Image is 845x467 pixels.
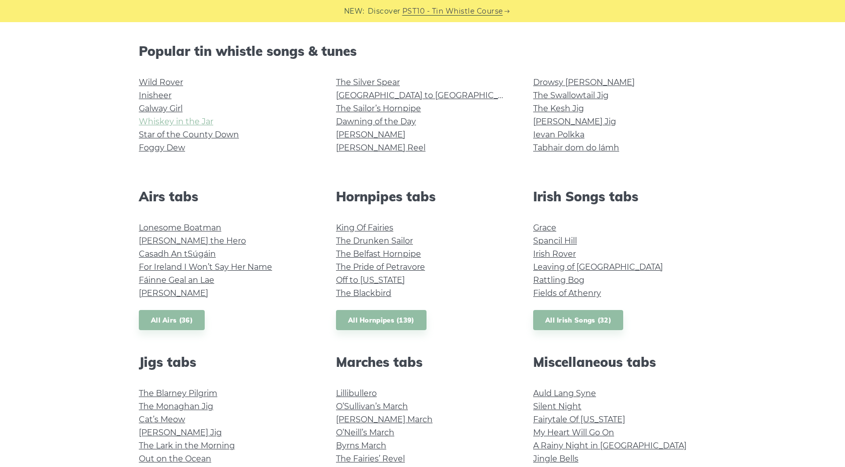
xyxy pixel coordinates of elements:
a: The Drunken Sailor [336,236,413,246]
a: King Of Fairies [336,223,393,232]
a: Cat’s Meow [139,415,185,424]
a: Leaving of [GEOGRAPHIC_DATA] [533,262,663,272]
a: Out on the Ocean [139,454,211,463]
a: The Pride of Petravore [336,262,425,272]
a: Lonesome Boatman [139,223,221,232]
a: The Silver Spear [336,77,400,87]
h2: Marches tabs [336,354,509,370]
a: [PERSON_NAME] [336,130,405,139]
span: NEW: [344,6,365,17]
a: [PERSON_NAME] [139,288,208,298]
a: My Heart Will Go On [533,428,614,437]
a: A Rainy Night in [GEOGRAPHIC_DATA] [533,441,687,450]
a: Dawning of the Day [336,117,416,126]
a: [PERSON_NAME] Jig [533,117,616,126]
a: All Irish Songs (32) [533,310,623,331]
a: The Swallowtail Jig [533,91,609,100]
h2: Jigs tabs [139,354,312,370]
a: The Monaghan Jig [139,402,213,411]
a: The Blarney Pilgrim [139,388,217,398]
a: Casadh An tSúgáin [139,249,216,259]
a: Wild Rover [139,77,183,87]
a: Jingle Bells [533,454,578,463]
a: Ievan Polkka [533,130,584,139]
a: O’Neill’s March [336,428,394,437]
a: All Airs (36) [139,310,205,331]
a: The Kesh Jig [533,104,584,113]
a: Off to [US_STATE] [336,275,405,285]
h2: Popular tin whistle songs & tunes [139,43,706,59]
h2: Airs tabs [139,189,312,204]
a: Whiskey in the Jar [139,117,213,126]
a: Tabhair dom do lámh [533,143,619,152]
a: Star of the County Down [139,130,239,139]
a: Lillibullero [336,388,377,398]
a: O’Sullivan’s March [336,402,408,411]
a: All Hornpipes (139) [336,310,427,331]
a: Foggy Dew [139,143,185,152]
a: The Belfast Hornpipe [336,249,421,259]
a: PST10 - Tin Whistle Course [402,6,503,17]
a: The Lark in the Morning [139,441,235,450]
a: Fáinne Geal an Lae [139,275,214,285]
a: [PERSON_NAME] March [336,415,433,424]
a: Fairytale Of [US_STATE] [533,415,625,424]
a: [PERSON_NAME] the Hero [139,236,246,246]
a: Galway Girl [139,104,183,113]
a: Inisheer [139,91,172,100]
span: Discover [368,6,401,17]
a: Fields of Athenry [533,288,601,298]
a: The Fairies’ Revel [336,454,405,463]
a: The Blackbird [336,288,391,298]
a: Drowsy [PERSON_NAME] [533,77,635,87]
a: Irish Rover [533,249,576,259]
h2: Miscellaneous tabs [533,354,706,370]
a: Auld Lang Syne [533,388,596,398]
a: [GEOGRAPHIC_DATA] to [GEOGRAPHIC_DATA] [336,91,522,100]
a: Silent Night [533,402,581,411]
a: [PERSON_NAME] Jig [139,428,222,437]
a: Spancil Hill [533,236,577,246]
a: The Sailor’s Hornpipe [336,104,421,113]
a: [PERSON_NAME] Reel [336,143,426,152]
h2: Irish Songs tabs [533,189,706,204]
a: Grace [533,223,556,232]
a: Rattling Bog [533,275,584,285]
h2: Hornpipes tabs [336,189,509,204]
a: Byrns March [336,441,386,450]
a: For Ireland I Won’t Say Her Name [139,262,272,272]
